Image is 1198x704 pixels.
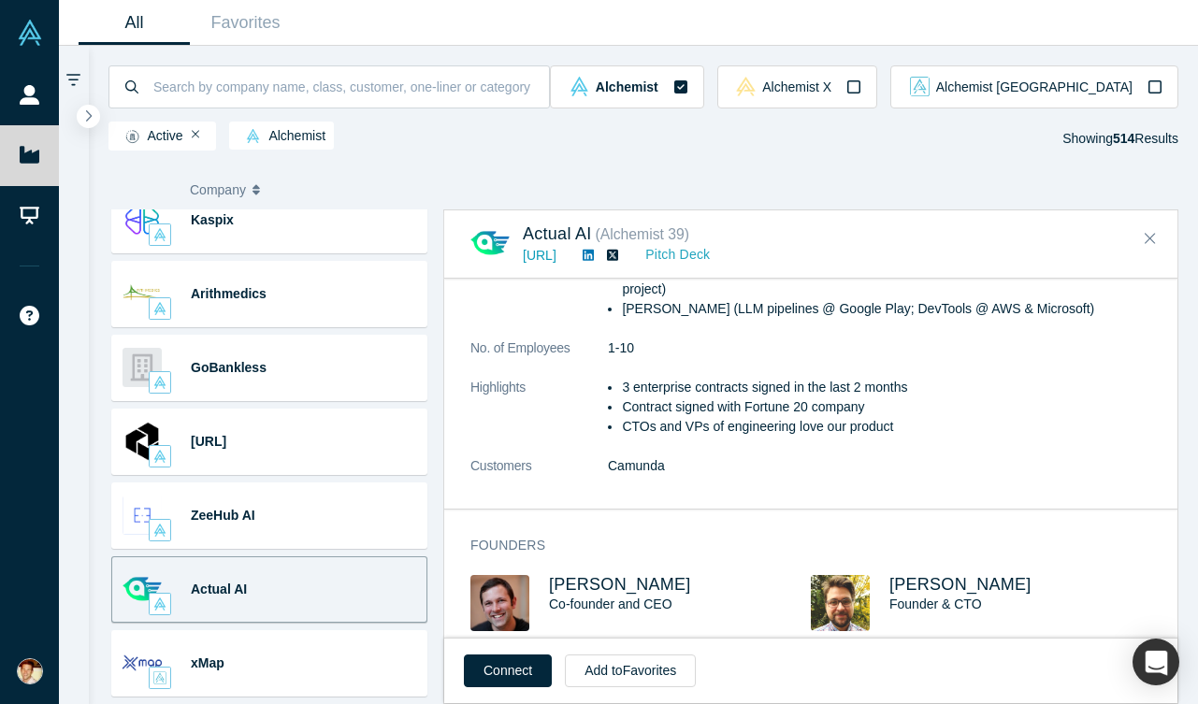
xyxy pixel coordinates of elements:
[153,671,166,684] img: alchemist, alchemist_aj Vault Logo
[190,170,246,209] span: Company
[889,575,1032,594] a: [PERSON_NAME]
[123,274,162,313] img: Arithmedics's Logo
[470,378,608,456] dt: Highlights
[470,260,608,338] dt: Team Description
[622,417,1151,437] p: CTOs and VPs of engineering love our product
[79,1,190,45] a: All
[123,496,162,535] img: ZeeHub AI's Logo
[936,80,1133,93] span: Alchemist [GEOGRAPHIC_DATA]
[910,77,930,96] img: alchemist_aj Vault Logo
[622,397,1151,417] p: Contract signed with Fortune 20 company
[1136,224,1164,254] button: Close
[117,129,183,144] span: Active
[550,65,703,108] button: alchemist Vault LogoAlchemist
[1113,131,1134,146] strong: 514
[153,524,166,537] img: alchemist Vault Logo
[622,260,1151,299] p: [PERSON_NAME] (Scaled AWS service to $100M+; launched Amazon's largest OSS project)
[191,582,247,596] a: Actual AI
[717,65,877,108] button: alchemistx Vault LogoAlchemist X
[238,129,325,144] span: Alchemist
[152,65,549,108] input: Search by company name, class, customer, one-liner or category
[470,456,608,496] dt: Customers
[762,80,831,93] span: Alchemist X
[153,228,166,241] img: alchemist Vault Logo
[191,360,267,375] a: GoBankless
[523,224,591,243] a: Actual AI
[608,456,1151,476] dd: Camunda
[153,450,166,463] img: alchemist Vault Logo
[470,575,529,631] img: John Kennedy's Profile Image
[125,129,139,144] img: Startup status
[17,658,43,684] img: Micah Smurthwaite's Account
[549,575,691,594] a: [PERSON_NAME]
[890,65,1178,108] button: alchemist_aj Vault LogoAlchemist [GEOGRAPHIC_DATA]
[153,376,166,389] img: alchemist Vault Logo
[595,226,689,242] small: ( Alchemist 39 )
[549,596,672,611] span: Co-founder and CEO
[622,299,1151,319] p: [PERSON_NAME] (LLM pipelines @ Google Play; DevTools @ AWS & Microsoft)
[123,348,162,387] img: GoBankless's Logo
[190,1,301,45] a: Favorites
[246,129,260,143] img: alchemist Vault Logo
[1062,131,1178,146] span: Showing Results
[565,654,696,687] button: Add toFavorites
[191,434,226,449] a: [URL]
[123,569,162,609] img: Actual AI's Logo
[464,654,552,687] button: Connect
[596,80,658,93] span: Alchemist
[191,655,224,670] a: xMap
[470,338,608,378] dt: No. of Employees
[889,596,982,611] span: Founder & CTO
[736,77,756,96] img: alchemistx Vault Logo
[153,302,166,315] img: alchemist Vault Logo
[608,338,1151,358] dd: 1-10
[625,244,711,266] a: Pitch Deck
[570,77,589,96] img: alchemist Vault Logo
[191,508,255,523] a: ZeeHub AI
[622,378,1151,397] p: 3 enterprise contracts signed in the last 2 months
[123,422,162,461] img: Atronous.ai's Logo
[191,212,234,227] a: Kaspix
[153,597,166,611] img: alchemist Vault Logo
[190,170,327,209] button: Company
[123,200,162,239] img: Kaspix's Logo
[523,248,556,263] a: [URL]
[470,536,1125,555] h3: Founders
[123,643,162,682] img: xMap's Logo
[470,223,510,263] img: Actual AI's Logo
[17,20,43,46] img: Alchemist Vault Logo
[191,286,267,301] a: Arithmedics
[811,575,870,631] img: Ethan Byrd's Profile Image
[192,128,200,141] button: Remove Filter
